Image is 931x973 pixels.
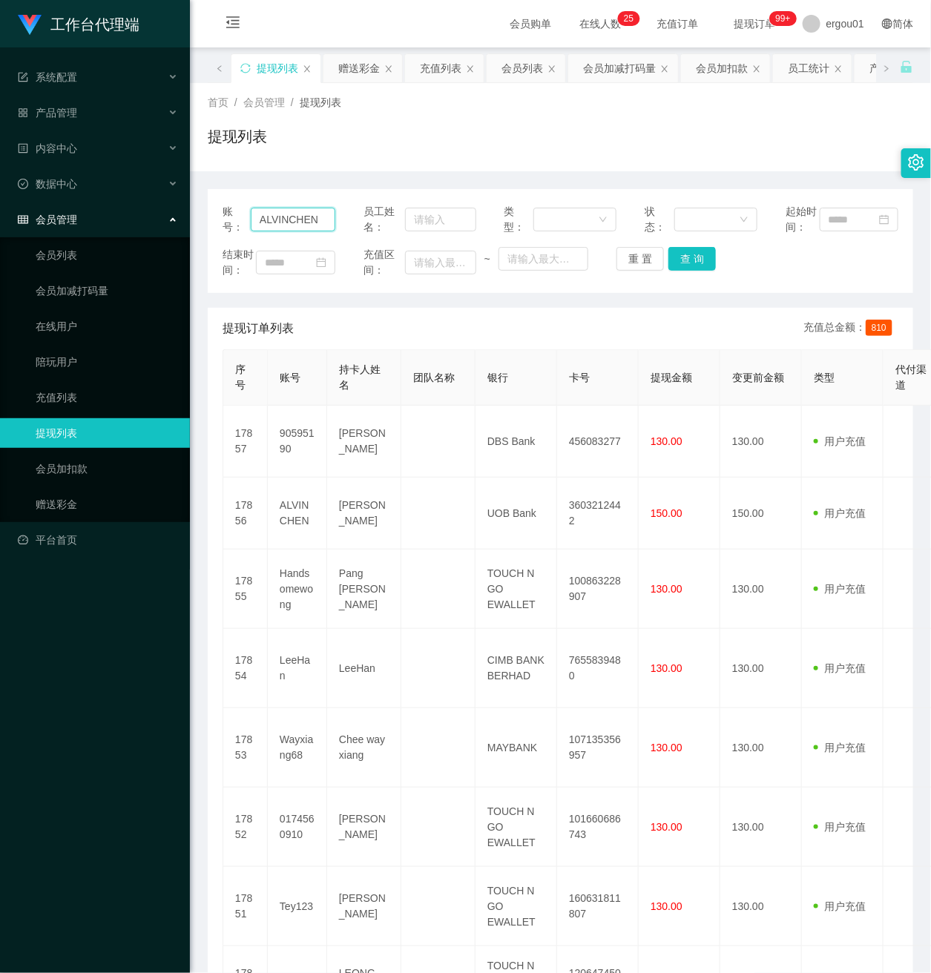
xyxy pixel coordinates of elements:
span: 状态： [645,204,674,235]
td: 160631811807 [557,867,639,946]
div: 会员加减打码量 [583,54,656,82]
span: 账号： [223,204,251,235]
span: 卡号 [569,372,590,383]
td: Pang [PERSON_NAME] [327,550,401,629]
td: 130.00 [720,867,802,946]
i: 图标: close [660,65,669,73]
td: 90595190 [268,406,327,478]
i: 图标: form [18,72,28,82]
span: 结束时间： [223,247,256,278]
sup: 982 [769,11,796,26]
td: CIMB BANK BERHAD [476,629,557,708]
span: 充值区间： [363,247,405,278]
i: 图标: table [18,214,28,225]
td: 101660686743 [557,788,639,867]
td: 17853 [223,708,268,788]
td: [PERSON_NAME] [327,867,401,946]
i: 图标: check-circle-o [18,179,28,189]
td: 130.00 [720,550,802,629]
i: 图标: down [740,215,749,225]
td: Chee way xiang [327,708,401,788]
span: 提现订单列表 [223,320,294,337]
td: 17852 [223,788,268,867]
h1: 工作台代理端 [50,1,139,48]
td: LeeHan [268,629,327,708]
a: 图标: dashboard平台首页 [18,525,178,555]
input: 请输入最大值为 [499,247,588,271]
span: 会员管理 [243,96,285,108]
input: 请输入最小值为 [405,251,476,274]
span: 810 [866,320,892,336]
a: 充值列表 [36,383,178,412]
span: 用户充值 [814,583,866,595]
i: 图标: left [216,65,223,72]
a: 会员加减打码量 [36,276,178,306]
span: 130.00 [651,583,682,595]
a: 会员加扣款 [36,454,178,484]
span: 团队名称 [413,372,455,383]
td: 0174560910 [268,788,327,867]
span: 提现订单 [727,19,783,29]
div: 会员列表 [501,54,543,82]
span: 用户充值 [814,507,866,519]
td: TOUCH N GO EWALLET [476,550,557,629]
input: 请输入 [251,208,335,231]
i: 图标: sync [240,63,251,73]
i: 图标: close [303,65,312,73]
i: 图标: calendar [316,257,326,268]
span: 130.00 [651,435,682,447]
td: 130.00 [720,629,802,708]
div: 产品预设置 [869,54,921,82]
span: 会员管理 [18,214,77,225]
i: 图标: right [883,65,890,72]
td: 456083277 [557,406,639,478]
span: 150.00 [651,507,682,519]
span: 提现金额 [651,372,692,383]
td: 7655839480 [557,629,639,708]
td: TOUCH N GO EWALLET [476,788,557,867]
span: 130.00 [651,662,682,674]
i: 图标: unlock [900,60,913,73]
sup: 25 [618,11,639,26]
td: Wayxiang68 [268,708,327,788]
td: 130.00 [720,406,802,478]
span: 起始时间： [786,204,819,235]
span: 130.00 [651,900,682,912]
a: 会员列表 [36,240,178,270]
span: 员工姓名： [363,204,405,235]
span: 系统配置 [18,71,77,83]
span: 数据中心 [18,178,77,190]
div: 充值列表 [420,54,461,82]
td: 17857 [223,406,268,478]
td: LeeHan [327,629,401,708]
div: 赠送彩金 [338,54,380,82]
i: 图标: close [547,65,556,73]
i: 图标: global [882,19,892,29]
span: 用户充值 [814,435,866,447]
span: 产品管理 [18,107,77,119]
td: 107135356957 [557,708,639,788]
span: 银行 [487,372,508,383]
td: 17855 [223,550,268,629]
span: 在线人数 [573,19,629,29]
td: [PERSON_NAME] [327,478,401,550]
span: 充值订单 [650,19,706,29]
span: 类型： [504,204,534,235]
div: 提现列表 [257,54,298,82]
i: 图标: close [752,65,761,73]
i: 图标: calendar [879,214,889,225]
i: 图标: menu-fold [208,1,258,48]
td: TOUCH N GO EWALLET [476,867,557,946]
span: / [234,96,237,108]
button: 查 询 [668,247,716,271]
i: 图标: setting [908,154,924,171]
a: 陪玩用户 [36,347,178,377]
span: 提现列表 [300,96,341,108]
i: 图标: close [466,65,475,73]
div: 会员加扣款 [696,54,748,82]
p: 2 [624,11,629,26]
span: 变更前金额 [732,372,784,383]
span: 用户充值 [814,662,866,674]
span: 用户充值 [814,742,866,753]
a: 提现列表 [36,418,178,448]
